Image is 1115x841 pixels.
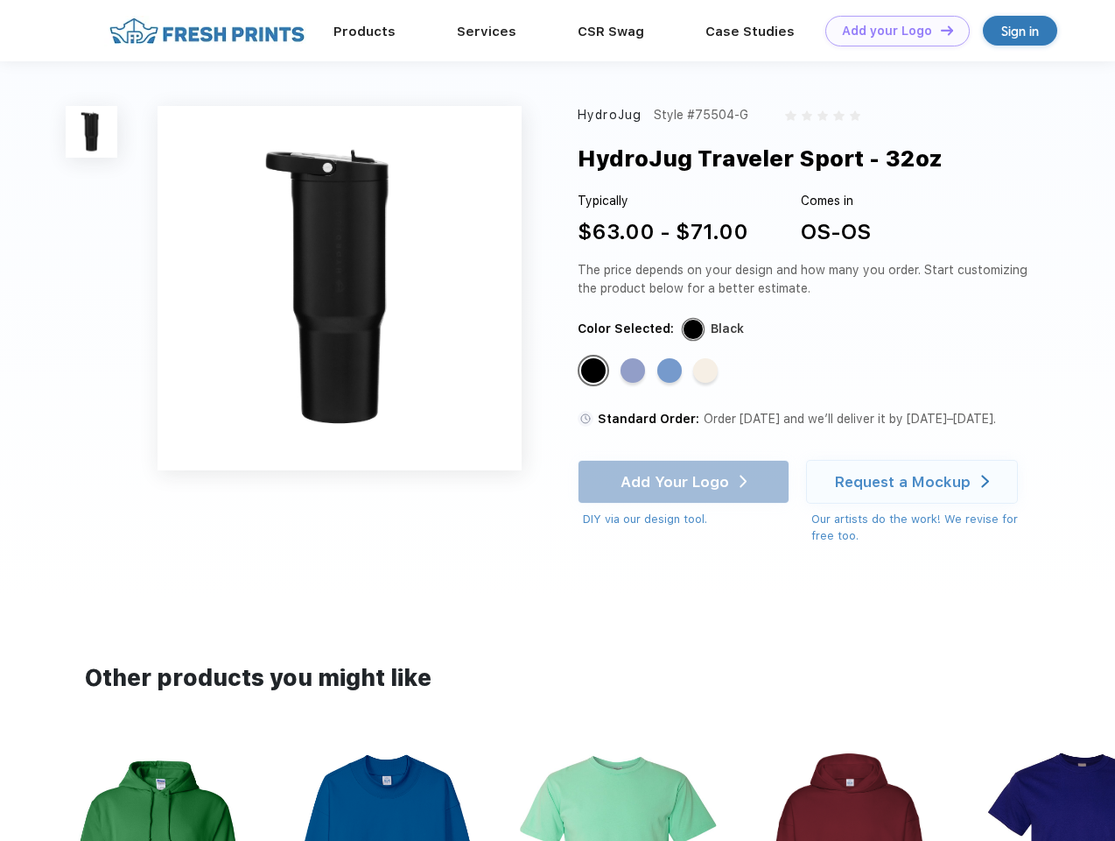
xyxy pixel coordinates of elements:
[158,106,522,470] img: func=resize&h=640
[578,216,748,248] div: $63.00 - $71.00
[850,110,860,121] img: gray_star.svg
[657,358,682,383] div: Light Blue
[802,110,812,121] img: gray_star.svg
[981,475,989,488] img: white arrow
[578,320,674,338] div: Color Selected:
[654,106,748,124] div: Style #75504-G
[983,16,1057,46] a: Sign in
[842,24,932,39] div: Add your Logo
[817,110,828,121] img: gray_star.svg
[1001,21,1039,41] div: Sign in
[711,320,744,338] div: Black
[693,358,718,383] div: Cream
[333,24,396,39] a: Products
[801,192,871,210] div: Comes in
[583,511,789,528] div: DIY via our design tool.
[785,110,796,121] img: gray_star.svg
[581,358,606,383] div: Black
[833,110,844,121] img: gray_star.svg
[578,411,593,427] img: standard order
[578,106,642,124] div: HydroJug
[801,216,871,248] div: OS-OS
[704,412,996,426] span: Order [DATE] and we’ll deliver it by [DATE]–[DATE].
[578,192,748,210] div: Typically
[598,412,699,426] span: Standard Order:
[104,16,310,46] img: fo%20logo%202.webp
[85,661,1029,696] div: Other products you might like
[941,25,953,35] img: DT
[811,511,1034,545] div: Our artists do the work! We revise for free too.
[66,106,117,158] img: func=resize&h=100
[578,142,943,175] div: HydroJug Traveler Sport - 32oz
[835,473,971,491] div: Request a Mockup
[621,358,645,383] div: Peri
[578,261,1034,298] div: The price depends on your design and how many you order. Start customizing the product below for ...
